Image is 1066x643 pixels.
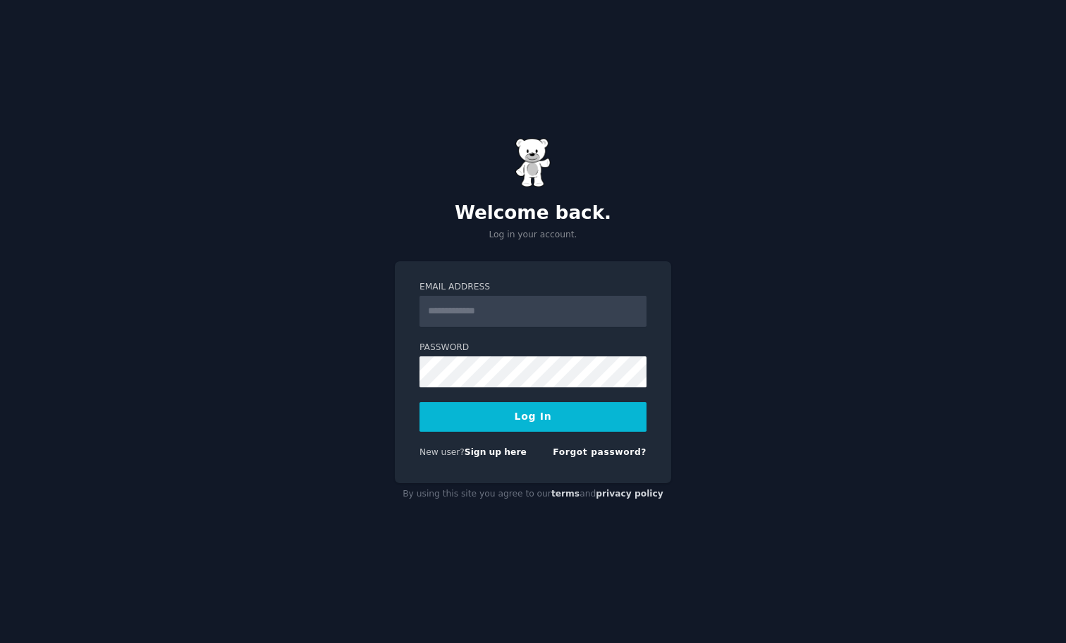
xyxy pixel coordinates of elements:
span: New user? [419,447,465,457]
button: Log In [419,402,647,432]
div: By using this site you agree to our and [395,483,671,506]
a: Sign up here [465,447,527,457]
label: Email Address [419,281,647,294]
a: privacy policy [596,489,663,499]
img: Gummy Bear [515,138,551,187]
label: Password [419,342,647,354]
h2: Welcome back. [395,202,671,225]
a: Forgot password? [553,447,647,457]
a: terms [551,489,580,499]
p: Log in your account. [395,229,671,242]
